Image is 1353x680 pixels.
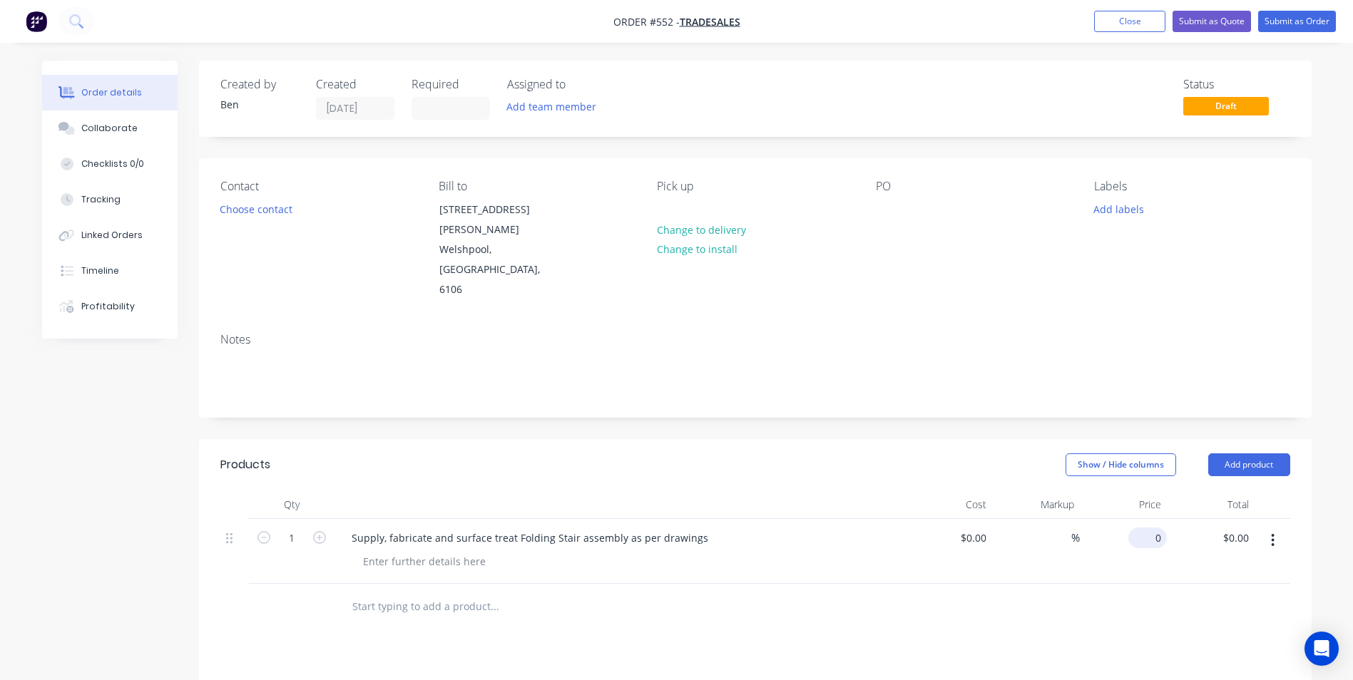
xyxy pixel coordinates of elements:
[1094,180,1290,193] div: Labels
[220,180,416,193] div: Contact
[42,182,178,217] button: Tracking
[42,75,178,110] button: Order details
[613,15,680,29] span: Order #552 -
[1066,453,1176,476] button: Show / Hide columns
[42,110,178,146] button: Collaborate
[42,289,178,324] button: Profitability
[81,264,119,277] div: Timeline
[81,193,121,206] div: Tracking
[81,158,144,170] div: Checklists 0/0
[42,146,178,182] button: Checklists 0/0
[1208,453,1290,476] button: Add product
[220,97,299,112] div: Ben
[412,78,490,91] div: Required
[992,490,1080,519] div: Markup
[42,217,178,253] button: Linked Orders
[427,199,570,300] div: [STREET_ADDRESS][PERSON_NAME]Welshpool, [GEOGRAPHIC_DATA], 6106
[439,200,558,239] div: [STREET_ADDRESS][PERSON_NAME]
[1173,11,1251,32] button: Submit as Quote
[220,456,270,473] div: Products
[439,239,558,299] div: Welshpool, [GEOGRAPHIC_DATA], 6106
[1071,530,1080,546] span: %
[340,527,720,548] div: Supply, fabricate and surface treat Folding Stair assembly as per drawings
[649,239,745,259] button: Change to install
[212,199,300,218] button: Choose contact
[507,97,604,116] button: Add team member
[876,180,1071,193] div: PO
[81,229,143,242] div: Linked Orders
[352,592,637,621] input: Start typing to add a product...
[1167,490,1255,519] div: Total
[439,180,634,193] div: Bill to
[1258,11,1336,32] button: Submit as Order
[249,490,335,519] div: Qty
[1086,199,1152,218] button: Add labels
[499,97,603,116] button: Add team member
[220,333,1290,346] div: Notes
[81,122,138,135] div: Collaborate
[1094,11,1165,32] button: Close
[220,78,299,91] div: Created by
[1080,490,1168,519] div: Price
[81,86,142,99] div: Order details
[1305,632,1339,666] div: Open Intercom Messenger
[1183,78,1290,91] div: Status
[649,220,753,239] button: Change to delivery
[81,300,135,313] div: Profitability
[657,180,852,193] div: Pick up
[42,253,178,289] button: Timeline
[26,11,47,32] img: Factory
[1183,97,1269,115] span: Draft
[905,490,993,519] div: Cost
[507,78,650,91] div: Assigned to
[680,15,740,29] a: Tradesales
[316,78,394,91] div: Created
